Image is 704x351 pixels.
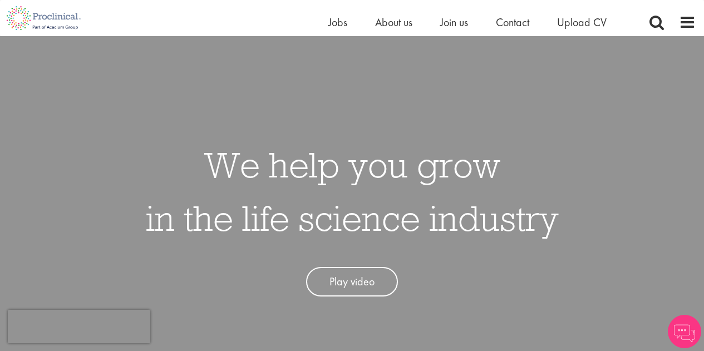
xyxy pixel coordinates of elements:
a: Jobs [328,15,347,29]
a: Join us [440,15,468,29]
a: About us [375,15,412,29]
img: Chatbot [668,315,701,348]
a: Upload CV [557,15,607,29]
a: Play video [306,267,398,296]
a: Contact [496,15,529,29]
h1: We help you grow in the life science industry [146,138,559,245]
